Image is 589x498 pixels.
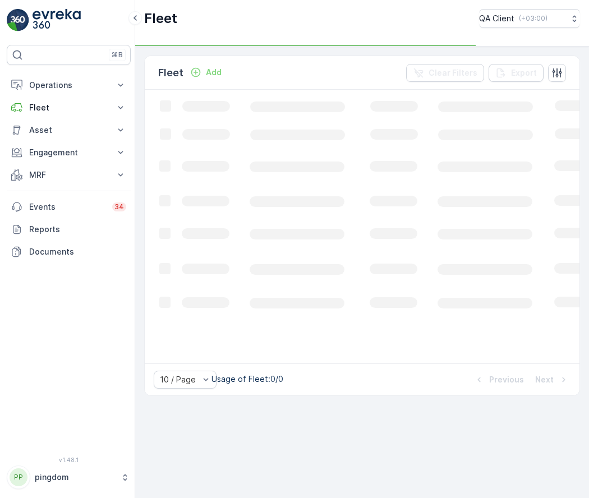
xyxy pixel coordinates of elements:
[7,196,131,218] a: Events34
[7,218,131,241] a: Reports
[479,9,580,28] button: QA Client(+03:00)
[211,374,283,385] p: Usage of Fleet : 0/0
[7,164,131,186] button: MRF
[35,472,115,483] p: pingdom
[29,224,126,235] p: Reports
[406,64,484,82] button: Clear Filters
[29,169,108,181] p: MRF
[7,74,131,96] button: Operations
[186,66,226,79] button: Add
[7,241,131,263] a: Documents
[29,147,108,158] p: Engagement
[158,65,183,81] p: Fleet
[114,202,124,211] p: 34
[206,67,222,78] p: Add
[29,102,108,113] p: Fleet
[29,201,105,213] p: Events
[479,13,514,24] p: QA Client
[7,119,131,141] button: Asset
[429,67,477,79] p: Clear Filters
[7,9,29,31] img: logo
[112,50,123,59] p: ⌘B
[7,465,131,489] button: PPpingdom
[489,374,524,385] p: Previous
[7,457,131,463] span: v 1.48.1
[10,468,27,486] div: PP
[511,67,537,79] p: Export
[489,64,544,82] button: Export
[534,373,570,386] button: Next
[29,125,108,136] p: Asset
[519,14,547,23] p: ( +03:00 )
[535,374,554,385] p: Next
[472,373,525,386] button: Previous
[7,96,131,119] button: Fleet
[29,80,108,91] p: Operations
[33,9,81,31] img: logo_light-DOdMpM7g.png
[7,141,131,164] button: Engagement
[144,10,177,27] p: Fleet
[29,246,126,257] p: Documents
